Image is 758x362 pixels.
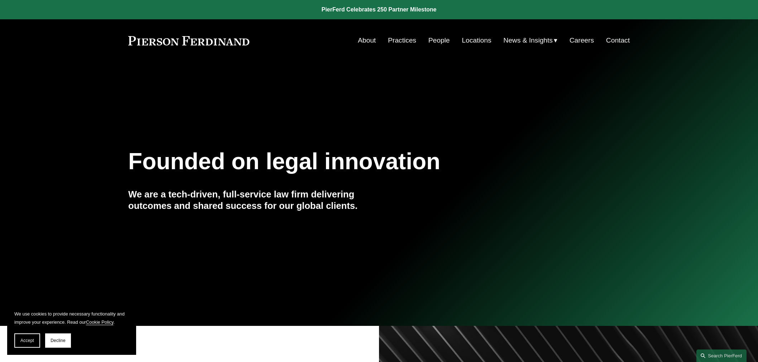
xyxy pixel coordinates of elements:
a: Search this site [696,349,747,362]
a: About [358,34,376,47]
a: People [428,34,450,47]
a: folder dropdown [503,34,557,47]
span: Accept [20,338,34,343]
a: Locations [462,34,491,47]
button: Accept [14,333,40,348]
a: Cookie Policy [86,319,114,325]
h1: Founded on legal innovation [128,148,546,175]
button: Decline [45,333,71,348]
h4: We are a tech-driven, full-service law firm delivering outcomes and shared success for our global... [128,189,379,212]
a: Contact [606,34,630,47]
section: Cookie banner [7,303,136,355]
p: We use cookies to provide necessary functionality and improve your experience. Read our . [14,310,129,326]
a: Careers [570,34,594,47]
a: Practices [388,34,416,47]
span: News & Insights [503,34,553,47]
span: Decline [51,338,66,343]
